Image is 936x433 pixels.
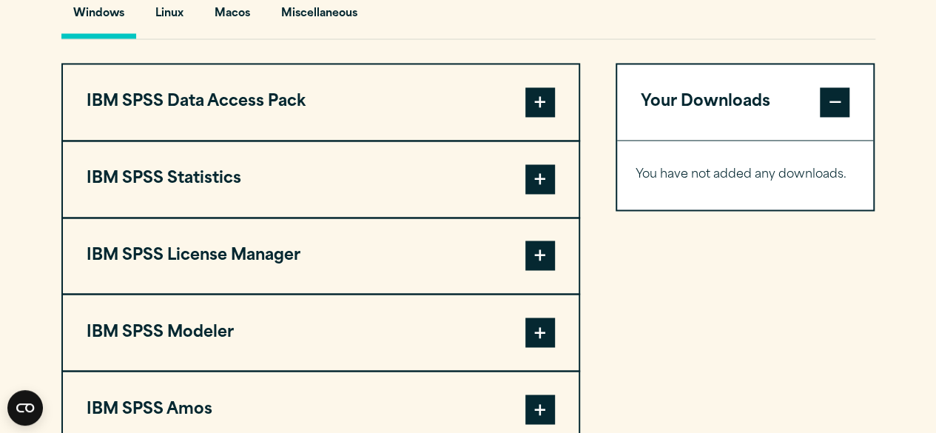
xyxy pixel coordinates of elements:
button: Your Downloads [617,64,874,140]
button: IBM SPSS License Manager [63,218,579,294]
button: IBM SPSS Statistics [63,141,579,217]
p: You have not added any downloads. [636,164,855,186]
button: Open CMP widget [7,390,43,426]
div: Your Downloads [617,140,874,209]
button: IBM SPSS Modeler [63,295,579,370]
button: IBM SPSS Data Access Pack [63,64,579,140]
